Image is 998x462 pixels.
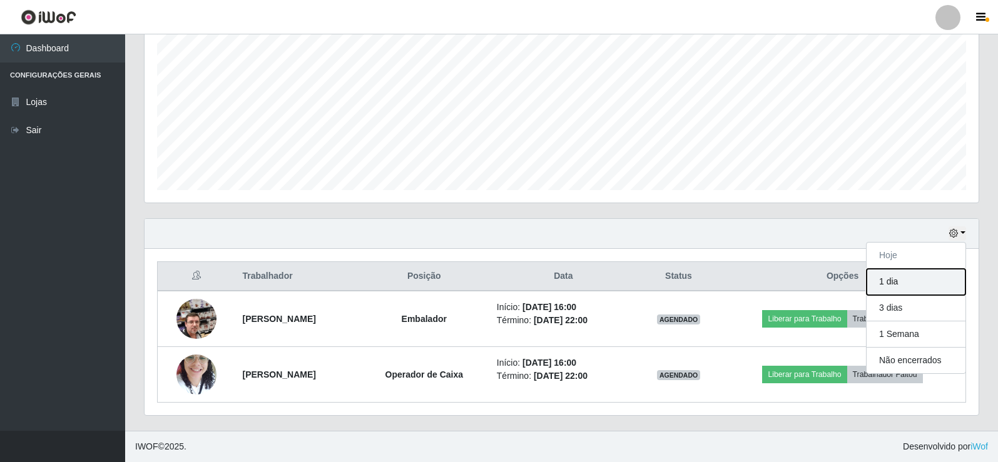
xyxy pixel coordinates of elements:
button: Hoje [867,243,965,269]
span: IWOF [135,441,158,451]
th: Opções [720,262,965,291]
span: AGENDADO [657,370,701,380]
button: Trabalhador Faltou [847,310,923,328]
time: [DATE] 22:00 [534,315,588,325]
time: [DATE] 22:00 [534,371,588,381]
th: Data [489,262,638,291]
strong: Embalador [402,314,447,324]
li: Início: [497,301,630,314]
span: AGENDADO [657,314,701,324]
button: 3 dias [867,295,965,321]
th: Posição [359,262,489,291]
time: [DATE] 16:00 [522,302,576,312]
time: [DATE] 16:00 [522,358,576,368]
button: Liberar para Trabalho [762,310,847,328]
th: Trabalhador [235,262,359,291]
a: iWof [970,441,988,451]
button: 1 dia [867,269,965,295]
img: 1699235527028.jpeg [176,283,216,354]
li: Início: [497,356,630,369]
button: Trabalhador Faltou [847,366,923,383]
span: Desenvolvido por [903,440,988,453]
button: Não encerrados [867,348,965,373]
strong: [PERSON_NAME] [243,314,316,324]
strong: [PERSON_NAME] [243,369,316,379]
li: Término: [497,314,630,327]
th: Status [638,262,720,291]
img: CoreUI Logo [21,9,76,25]
strong: Operador de Caixa [385,369,464,379]
li: Término: [497,369,630,383]
img: 1739952008601.jpeg [176,348,216,401]
button: 1 Semana [867,321,965,348]
span: © 2025 . [135,440,186,453]
button: Liberar para Trabalho [762,366,847,383]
